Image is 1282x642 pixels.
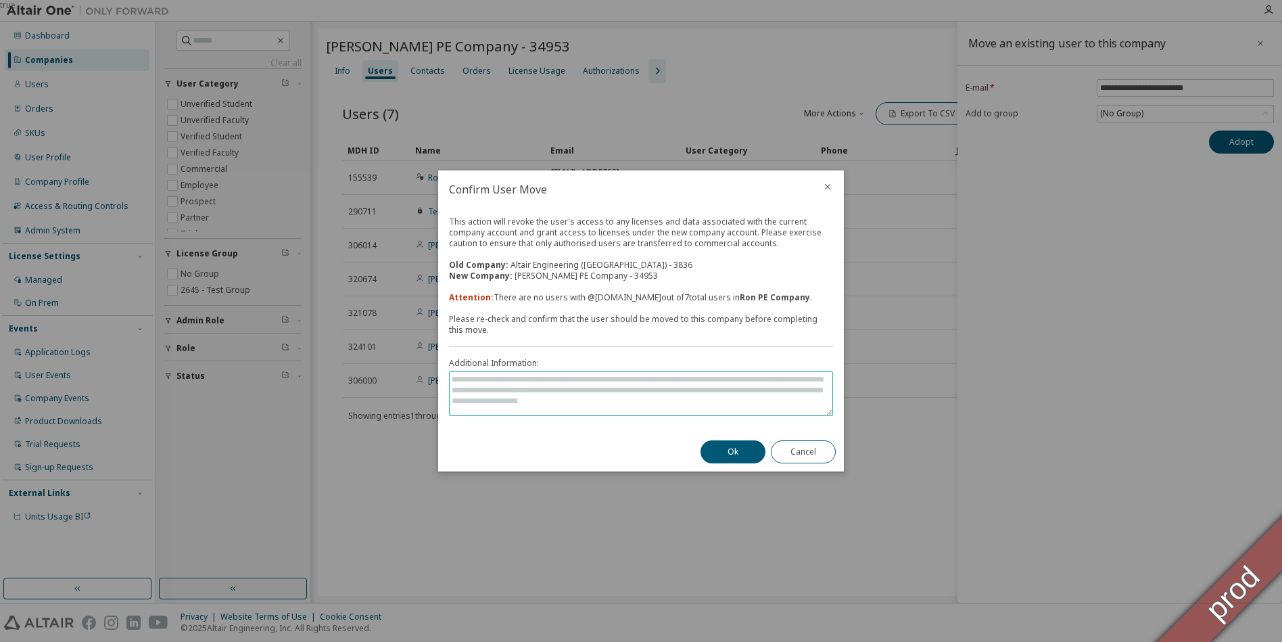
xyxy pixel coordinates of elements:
strong: Ron PE Company [740,292,810,303]
b: Old Company: [449,259,508,271]
div: This action will revoke the user's access to any licenses and data associated with the current co... [449,216,833,281]
label: Additional Information: [449,358,833,369]
div: There are no users with @ [DOMAIN_NAME] out of 7 total users in . Please re-check and confirm tha... [449,292,833,336]
button: Cancel [771,440,836,463]
button: close [822,181,833,192]
b: Attention: [449,292,494,303]
b: New Company: [449,270,513,281]
h2: Confirm User Move [438,170,811,208]
button: Ok [701,440,765,463]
